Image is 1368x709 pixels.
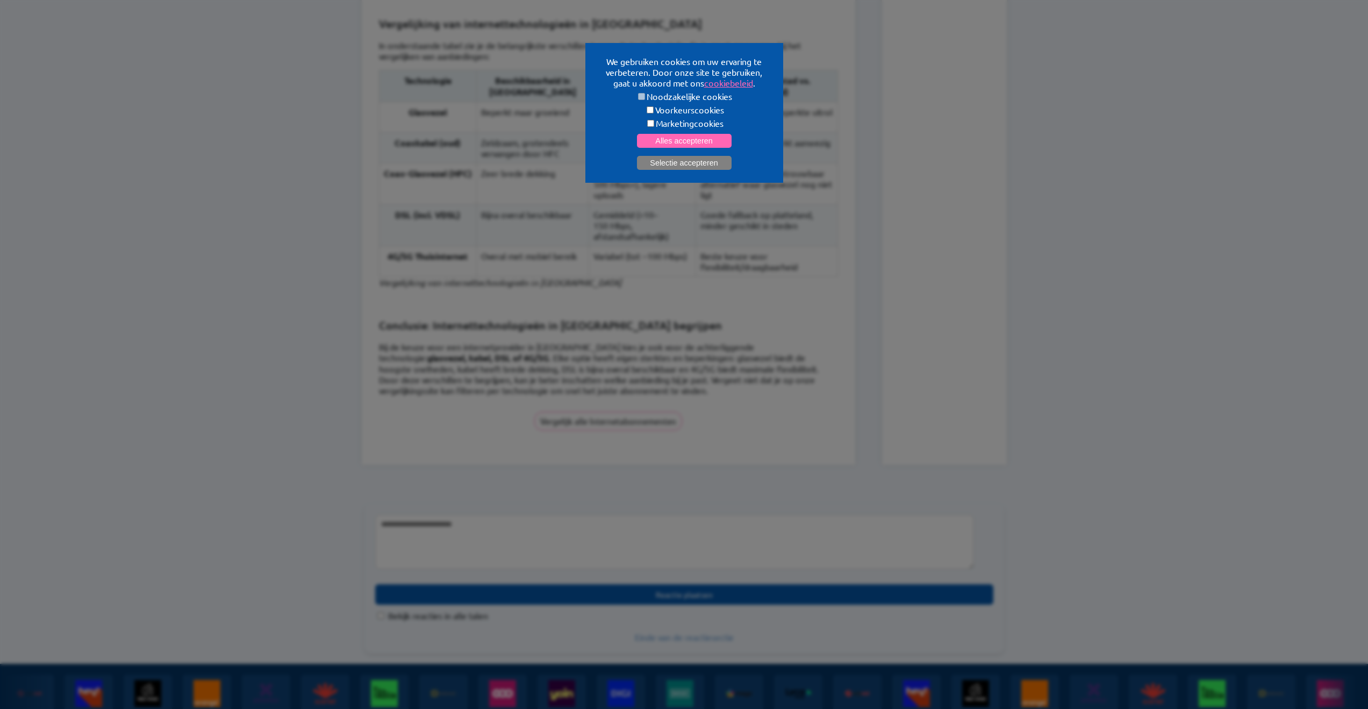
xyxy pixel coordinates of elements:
[637,156,732,170] button: Selectie accepteren
[598,91,770,102] label: Noodzakelijke cookies
[598,118,770,128] label: Marketingcookies
[704,77,753,88] a: cookiebeleid
[647,106,654,113] input: Voorkeurscookies
[638,93,645,100] input: Noodzakelijke cookies
[637,134,732,148] button: Alles accepteren
[647,120,654,127] input: Marketingcookies
[598,104,770,115] label: Voorkeurscookies
[598,56,770,88] p: We gebruiken cookies om uw ervaring te verbeteren. Door onze site te gebruiken, gaat u akkoord me...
